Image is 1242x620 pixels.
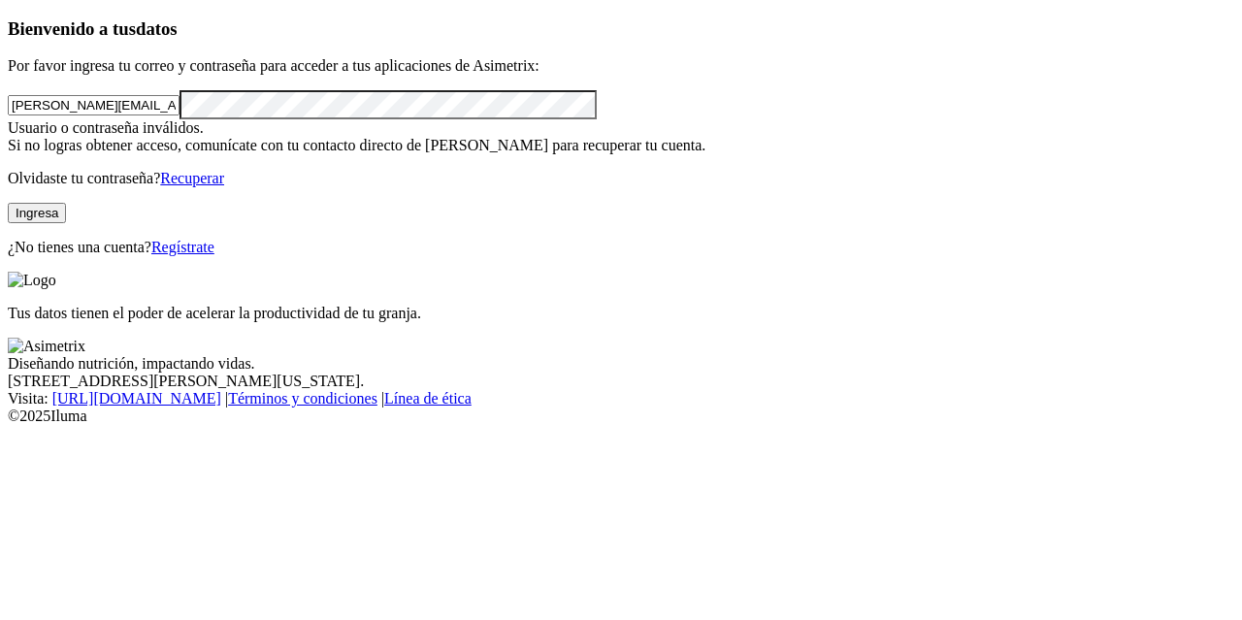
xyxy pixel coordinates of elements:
[151,239,214,255] a: Regístrate
[384,390,472,407] a: Línea de ética
[8,390,1234,408] div: Visita : | |
[8,373,1234,390] div: [STREET_ADDRESS][PERSON_NAME][US_STATE].
[136,18,178,39] span: datos
[8,203,66,223] button: Ingresa
[8,408,1234,425] div: © 2025 Iluma
[8,338,85,355] img: Asimetrix
[8,355,1234,373] div: Diseñando nutrición, impactando vidas.
[8,18,1234,40] h3: Bienvenido a tus
[8,272,56,289] img: Logo
[160,170,224,186] a: Recuperar
[8,57,1234,75] p: Por favor ingresa tu correo y contraseña para acceder a tus aplicaciones de Asimetrix:
[8,95,180,115] input: Tu correo
[8,305,1234,322] p: Tus datos tienen el poder de acelerar la productividad de tu granja.
[228,390,377,407] a: Términos y condiciones
[8,170,1234,187] p: Olvidaste tu contraseña?
[8,239,1234,256] p: ¿No tienes una cuenta?
[8,119,1234,154] div: Usuario o contraseña inválidos. Si no logras obtener acceso, comunícate con tu contacto directo d...
[52,390,221,407] a: [URL][DOMAIN_NAME]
